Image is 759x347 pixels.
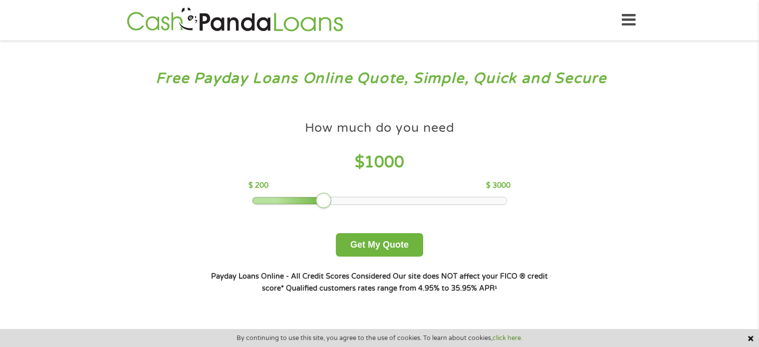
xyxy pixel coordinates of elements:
p: $ 200 [249,180,268,191]
span: By continuing to use this site, you agree to the use of cookies. To learn about cookies, [237,335,522,342]
span: 1000 [364,153,404,172]
strong: Payday Loans Online - All Credit Scores Considered [211,272,391,281]
h3: Free Payday Loans Online Quote, Simple, Quick and Secure [29,69,731,88]
h4: $ [249,152,510,173]
p: $ 3000 [486,180,510,191]
strong: Our site does NOT affect your FICO ® credit score* [262,272,548,293]
button: Get My Quote [336,233,423,257]
a: click here. [493,334,522,342]
img: GetLoanNow Logo [124,6,346,34]
strong: Qualified customers rates range from 4.95% to 35.95% APR¹ [286,284,497,293]
h4: How much do you need [305,120,455,136]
